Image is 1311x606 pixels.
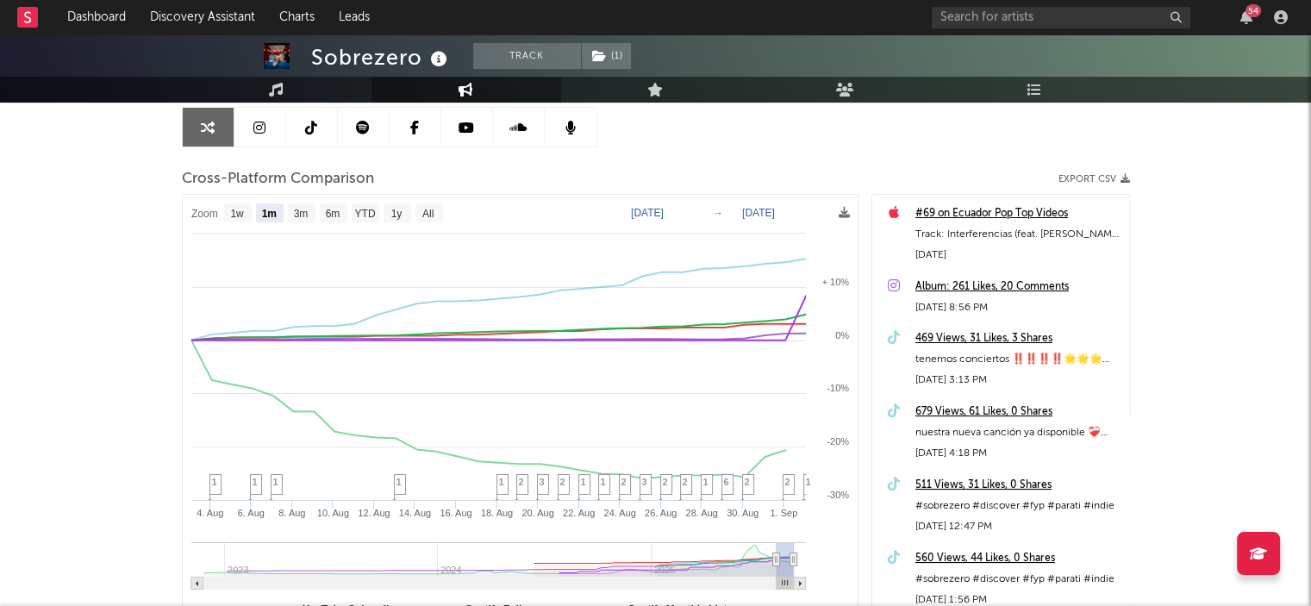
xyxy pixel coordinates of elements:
text: 22. Aug [562,508,594,518]
div: [DATE] 4:18 PM [915,443,1121,464]
span: 3 [540,477,545,487]
text: All [421,208,433,220]
text: 1y [390,208,402,220]
div: #sobrezero #discover #fyp #parati #indie [915,569,1121,590]
text: Zoom [191,208,218,220]
span: ( 1 ) [581,43,632,69]
text: 1m [261,208,276,220]
span: 1 [601,477,606,487]
a: 469 Views, 31 Likes, 3 Shares [915,328,1121,349]
button: (1) [582,43,631,69]
text: 24. Aug [603,508,635,518]
span: 6 [724,477,729,487]
span: 2 [663,477,668,487]
div: 54 [1245,4,1261,17]
text: 16. Aug [440,508,471,518]
text: 10. Aug [316,508,348,518]
text: [DATE] [631,207,664,219]
text: [DATE] [742,207,775,219]
a: Album: 261 Likes, 20 Comments [915,277,1121,297]
div: [DATE] 12:47 PM [915,516,1121,537]
text: 6. Aug [237,508,264,518]
text: 30. Aug [727,508,759,518]
div: tenemos conciertos ‼️‼️‼️‼️🌟🌟🌟🌟 #artistsoftiktok #music #indie #sobrezero #fyp [915,349,1121,370]
span: 2 [621,477,627,487]
a: 679 Views, 61 Likes, 0 Shares [915,402,1121,422]
div: [DATE] 8:56 PM [915,297,1121,318]
span: 1 [253,477,258,487]
span: 1 [396,477,402,487]
div: Track: Interferencias (feat. [PERSON_NAME] De La [PERSON_NAME], [PERSON_NAME]) [915,224,1121,245]
a: 560 Views, 44 Likes, 0 Shares [915,548,1121,569]
span: 2 [683,477,688,487]
div: Sobrezero [311,43,452,72]
text: 28. Aug [685,508,717,518]
text: → [713,207,723,219]
span: 2 [560,477,565,487]
text: 8. Aug [278,508,305,518]
button: 54 [1240,10,1252,24]
a: #69 on Ecuador Pop Top Videos [915,203,1121,224]
div: nuestra nueva canción ya disponible ❤️‍🩹 #discover #amor #sobrezero #music #creatorsearchinsights [915,422,1121,443]
text: + 10% [821,277,849,287]
span: 1 [273,477,278,487]
text: 20. Aug [521,508,553,518]
span: 2 [745,477,750,487]
text: 4. Aug [197,508,223,518]
button: Export CSV [1058,174,1130,184]
div: #sobrezero #discover #fyp #parati #indie [915,496,1121,516]
text: -30% [827,490,849,500]
text: 12. Aug [358,508,390,518]
span: 3 [642,477,647,487]
span: 1 [212,477,217,487]
text: 0% [835,330,849,340]
span: 1 [581,477,586,487]
div: [DATE] [915,245,1121,266]
span: Cross-Platform Comparison [182,169,374,190]
span: 1 [703,477,709,487]
span: 1 [806,477,811,487]
div: [DATE] 3:13 PM [915,370,1121,390]
text: -20% [827,436,849,447]
span: 1 [499,477,504,487]
text: 26. Aug [644,508,676,518]
input: Search for artists [932,7,1190,28]
text: 3m [293,208,308,220]
text: 6m [325,208,340,220]
span: 2 [519,477,524,487]
a: 511 Views, 31 Likes, 0 Shares [915,475,1121,496]
span: 2 [785,477,790,487]
text: 1. Sep [770,508,797,518]
text: -10% [827,383,849,393]
button: Track [473,43,581,69]
text: 18. Aug [480,508,512,518]
text: YTD [354,208,375,220]
text: 14. Aug [398,508,430,518]
text: 1w [230,208,244,220]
